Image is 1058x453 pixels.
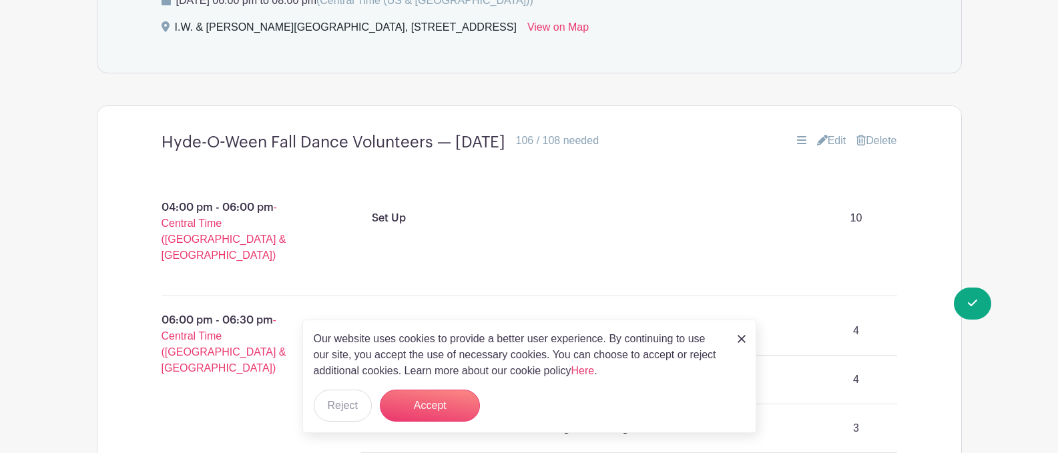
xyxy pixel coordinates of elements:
[826,205,886,232] p: 10
[738,335,746,343] img: close_button-5f87c8562297e5c2d7936805f587ecaba9071eb48480494691a3f1689db116b3.svg
[817,133,846,149] a: Edit
[826,366,886,393] p: 4
[527,19,589,41] a: View on Map
[516,133,599,149] div: 106 / 108 needed
[129,194,330,269] p: 04:00 pm - 06:00 pm
[314,331,724,379] p: Our website uses cookies to provide a better user experience. By continuing to use our site, you ...
[129,307,330,382] p: 06:00 pm - 06:30 pm
[380,390,480,422] button: Accept
[856,133,896,149] a: Delete
[372,210,406,226] p: Set Up
[826,415,886,442] p: 3
[175,19,517,41] div: I.W. & [PERSON_NAME][GEOGRAPHIC_DATA], [STREET_ADDRESS]
[314,390,372,422] button: Reject
[571,365,595,376] a: Here
[162,133,505,152] h4: Hyde-O-Ween Fall Dance Volunteers — [DATE]
[826,318,886,344] p: 4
